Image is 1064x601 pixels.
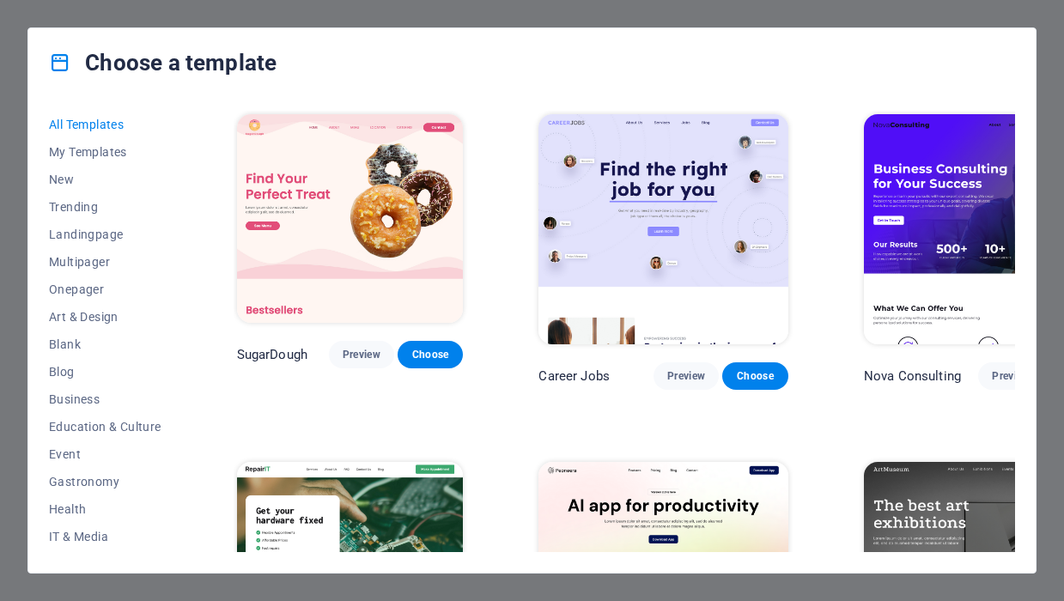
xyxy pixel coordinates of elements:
h4: Choose a template [49,49,277,76]
span: Preview [992,369,1030,383]
span: Business [49,392,161,406]
button: Blog [49,358,161,385]
button: Business [49,385,161,413]
button: Legal & Finance [49,550,161,578]
span: Multipager [49,255,161,269]
span: IT & Media [49,530,161,543]
span: Preview [343,348,380,361]
span: Preview [667,369,705,383]
button: Multipager [49,248,161,276]
button: Gastronomy [49,468,161,495]
button: Blank [49,331,161,358]
span: All Templates [49,118,161,131]
span: Event [49,447,161,461]
span: Blog [49,365,161,379]
span: Onepager [49,282,161,296]
span: Health [49,502,161,516]
span: My Templates [49,145,161,159]
button: Preview [329,341,394,368]
button: Health [49,495,161,523]
button: Event [49,440,161,468]
button: Education & Culture [49,413,161,440]
span: Choose [736,369,774,383]
p: SugarDough [237,346,307,363]
button: Preview [654,362,719,390]
button: Art & Design [49,303,161,331]
span: Landingpage [49,228,161,241]
button: All Templates [49,111,161,138]
button: My Templates [49,138,161,166]
button: Preview [978,362,1043,390]
span: Gastronomy [49,475,161,489]
span: New [49,173,161,186]
span: Education & Culture [49,420,161,434]
button: New [49,166,161,193]
p: Nova Consulting [864,367,961,385]
button: Trending [49,193,161,221]
span: Art & Design [49,310,161,324]
button: Landingpage [49,221,161,248]
span: Blank [49,337,161,351]
button: IT & Media [49,523,161,550]
img: Career Jobs [538,114,787,344]
p: Career Jobs [538,367,610,385]
button: Choose [722,362,787,390]
button: Choose [398,341,463,368]
img: SugarDough [237,114,464,323]
button: Onepager [49,276,161,303]
span: Choose [411,348,449,361]
span: Trending [49,200,161,214]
